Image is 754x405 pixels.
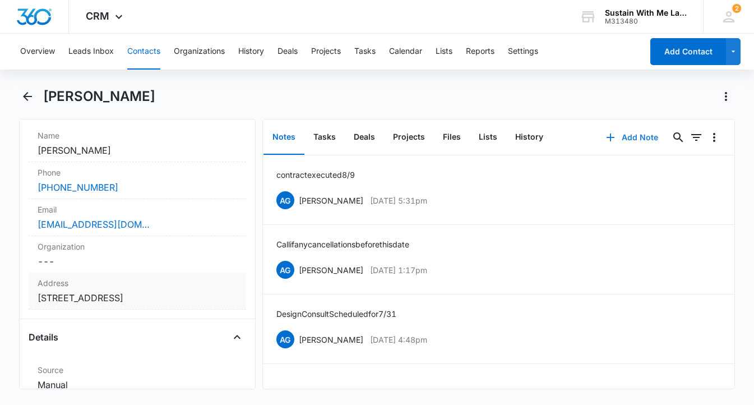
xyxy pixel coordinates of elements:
[466,34,494,70] button: Reports
[345,120,384,155] button: Deals
[276,238,409,250] p: Call if any cancellations before this date
[238,34,264,70] button: History
[276,191,294,209] span: AG
[384,120,434,155] button: Projects
[434,120,470,155] button: Files
[605,8,687,17] div: account name
[705,128,723,146] button: Overflow Menu
[276,308,396,320] p: Design Consult Scheduled for 7/31
[86,10,109,22] span: CRM
[29,125,246,162] div: Name[PERSON_NAME]
[717,88,735,105] button: Actions
[228,328,246,346] button: Close
[38,277,237,289] label: Address
[595,124,669,151] button: Add Note
[304,120,345,155] button: Tasks
[669,128,687,146] button: Search...
[277,34,298,70] button: Deals
[38,144,237,157] dd: [PERSON_NAME]
[127,34,160,70] button: Contacts
[38,181,118,194] a: [PHONE_NUMBER]
[311,34,341,70] button: Projects
[29,236,246,273] div: Organization---
[43,88,155,105] h1: [PERSON_NAME]
[29,330,58,344] h4: Details
[650,38,726,65] button: Add Contact
[299,334,363,346] p: [PERSON_NAME]
[19,88,36,105] button: Back
[605,17,687,25] div: account id
[38,364,237,376] label: Source
[506,120,552,155] button: History
[38,378,237,392] dd: Manual
[20,34,55,70] button: Overview
[174,34,225,70] button: Organizations
[38,255,237,268] dd: ---
[370,334,427,346] p: [DATE] 4:48pm
[263,120,304,155] button: Notes
[508,34,538,70] button: Settings
[29,162,246,199] div: Phone[PHONE_NUMBER]
[276,261,294,279] span: AG
[29,273,246,310] div: Address[STREET_ADDRESS]
[38,130,237,141] label: Name
[370,195,427,206] p: [DATE] 5:31pm
[38,204,237,215] label: Email
[354,34,376,70] button: Tasks
[68,34,114,70] button: Leads Inbox
[732,4,741,13] span: 2
[470,120,506,155] button: Lists
[299,264,363,276] p: [PERSON_NAME]
[687,128,705,146] button: Filters
[370,264,427,276] p: [DATE] 1:17pm
[276,330,294,348] span: AG
[732,4,741,13] div: notifications count
[436,34,452,70] button: Lists
[38,291,237,305] dd: [STREET_ADDRESS]
[389,34,422,70] button: Calendar
[38,241,237,252] label: Organization
[38,218,150,231] a: [EMAIL_ADDRESS][DOMAIN_NAME]
[276,169,355,181] p: contract executed 8/9
[38,167,237,178] label: Phone
[29,360,246,397] div: SourceManual
[299,195,363,206] p: [PERSON_NAME]
[29,199,246,236] div: Email[EMAIL_ADDRESS][DOMAIN_NAME]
